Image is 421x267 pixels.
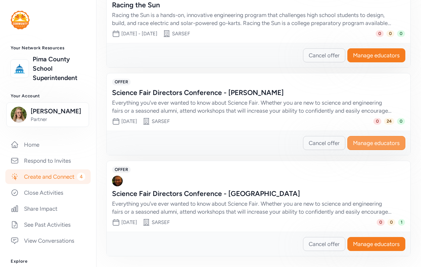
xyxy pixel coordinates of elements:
span: Manage educators [353,139,400,147]
a: View Conversations [5,233,91,248]
h3: Your Network Resources [11,45,85,51]
button: Cancel offer [303,136,345,150]
img: logo [12,61,27,76]
a: See Past Activities [5,217,91,232]
img: logo [11,11,30,29]
a: Home [5,137,91,152]
div: Science Fair Directors Conference - [PERSON_NAME] [112,88,392,97]
span: 0 [387,219,395,226]
button: Cancel offer [303,237,345,251]
span: 0 [386,30,394,37]
img: Avatar [112,176,123,186]
button: Cancel offer [303,48,345,62]
a: Close Activities [5,185,91,200]
div: Science Fair Directors Conference - [GEOGRAPHIC_DATA] [112,189,392,198]
button: Manage educators [347,136,405,150]
div: Racing the Sun is a hands-on, innovative engineering program that challenges high school students... [112,11,392,27]
div: SARSEF [172,30,190,37]
span: OFFER [112,79,131,85]
span: 4 [77,173,85,181]
button: Manage educators [347,48,405,62]
a: Share Impact [5,201,91,216]
div: Everything you've ever wanted to know about Science Fair. Whether you are new to science and engi... [112,200,392,216]
a: Pima County School Superintendent [33,55,85,83]
a: Create and Connect4 [5,169,91,184]
span: 0 [377,219,385,226]
span: 0 [397,118,405,125]
h3: Your Account [11,93,85,99]
div: Racing the Sun [112,0,392,10]
span: Cancel offer [309,240,340,248]
span: 24 [384,118,394,125]
span: [PERSON_NAME] [31,107,85,116]
div: SARSEF [152,118,170,125]
span: Cancel offer [309,139,340,147]
span: Partner [31,116,85,123]
span: 0 [397,30,405,37]
span: Cancel offer [309,51,340,59]
span: Manage educators [353,240,400,248]
button: [PERSON_NAME]Partner [6,102,89,127]
span: 1 [398,219,405,226]
span: [DATE] [121,219,137,225]
span: 0 [376,30,384,37]
div: Everything you've ever wanted to know about Science Fair. Whether you are new to science and engi... [112,99,392,115]
span: OFFER [112,166,131,173]
span: Manage educators [353,51,400,59]
span: [DATE] - [DATE] [121,31,157,37]
button: Manage educators [347,237,405,251]
div: SARSEF [152,219,170,226]
span: 0 [373,118,381,125]
a: Respond to Invites [5,153,91,168]
span: [DATE] [121,118,137,124]
h3: Explore [11,259,85,264]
